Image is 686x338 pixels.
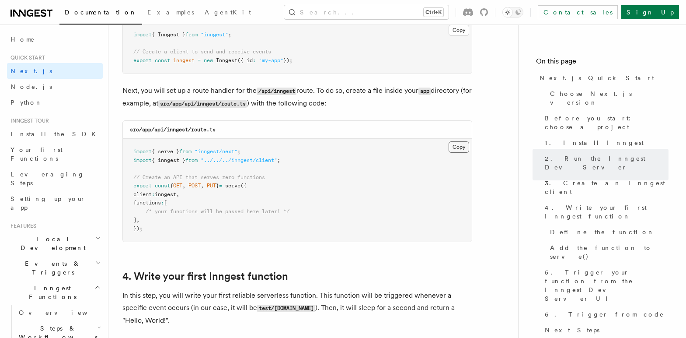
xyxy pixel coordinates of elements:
[173,57,195,63] span: inngest
[545,268,669,303] span: 5. Trigger your function from the Inngest Dev Server UI
[7,166,103,191] a: Leveraging Steps
[545,310,664,319] span: 6. Trigger from code
[216,57,237,63] span: Inngest
[237,57,253,63] span: ({ id
[545,179,669,196] span: 3. Create an Inngest client
[185,157,198,163] span: from
[133,174,265,180] span: // Create an API that serves zero functions
[15,305,103,320] a: Overview
[155,57,170,63] span: const
[7,256,103,280] button: Events & Triggers
[10,130,101,137] span: Install the SDK
[133,200,161,206] span: functions
[65,9,137,16] span: Documentation
[418,88,431,95] code: app
[7,191,103,215] a: Setting up your app
[540,74,654,82] span: Next.js Quick Start
[541,322,669,338] a: Next Steps
[155,191,176,197] span: inngest
[155,183,170,189] span: const
[188,183,201,189] span: POST
[195,148,237,155] span: "inngest/next"
[10,35,35,44] span: Home
[146,208,289,215] span: /* your functions will be passed here later! */
[7,235,95,252] span: Local Development
[179,148,192,155] span: from
[152,191,155,197] span: :
[10,99,42,106] span: Python
[133,191,152,197] span: client
[59,3,142,25] a: Documentation
[545,138,644,147] span: 1. Install Inngest
[547,224,669,240] a: Define the function
[216,183,219,189] span: }
[10,83,52,90] span: Node.js
[253,57,256,63] span: :
[228,32,231,38] span: ;
[152,148,179,155] span: { serve }
[283,57,293,63] span: });
[176,191,179,197] span: ,
[7,126,103,142] a: Install the SDK
[10,195,86,211] span: Setting up your app
[199,3,256,24] a: AgentKit
[7,63,103,79] a: Next.js
[205,9,251,16] span: AgentKit
[122,84,472,110] p: Next, you will set up a route handler for the route. To do so, create a file inside your director...
[133,49,271,55] span: // Create a client to send and receive events
[424,8,443,17] kbd: Ctrl+K
[164,200,167,206] span: [
[449,141,469,153] button: Copy
[547,240,669,264] a: Add the function to serve()
[201,183,204,189] span: ,
[152,32,185,38] span: { Inngest }
[541,264,669,306] a: 5. Trigger your function from the Inngest Dev Server UI
[170,183,173,189] span: {
[7,54,45,61] span: Quick start
[133,225,143,232] span: });
[7,280,103,305] button: Inngest Functions
[122,270,288,282] a: 4. Write your first Inngest function
[547,86,669,110] a: Choose Next.js version
[133,57,152,63] span: export
[550,89,669,107] span: Choose Next.js version
[133,183,152,189] span: export
[152,157,185,163] span: { inngest }
[536,56,669,70] h4: On this page
[550,228,655,236] span: Define the function
[10,171,84,187] span: Leveraging Steps
[7,231,103,256] button: Local Development
[257,305,315,312] code: test/[DOMAIN_NAME]
[545,114,669,131] span: Before you start: choose a project
[122,289,472,327] p: In this step, you will write your first reliable serverless function. This function will be trigg...
[284,5,449,19] button: Search...Ctrl+K
[545,203,669,221] span: 4. Write your first Inngest function
[142,3,199,24] a: Examples
[550,243,669,261] span: Add the function to serve()
[185,32,198,38] span: from
[7,284,94,301] span: Inngest Functions
[133,157,152,163] span: import
[541,306,669,322] a: 6. Trigger from code
[545,326,599,334] span: Next Steps
[545,154,669,172] span: 2. Run the Inngest Dev Server
[201,157,277,163] span: "../../../inngest/client"
[502,7,523,18] button: Toggle dark mode
[541,151,669,175] a: 2. Run the Inngest Dev Server
[147,9,194,16] span: Examples
[538,5,618,19] a: Contact sales
[541,200,669,224] a: 4. Write your first Inngest function
[541,175,669,200] a: 3. Create an Inngest client
[133,217,136,223] span: ]
[136,217,139,223] span: ,
[201,32,228,38] span: "inngest"
[7,259,95,277] span: Events & Triggers
[158,100,247,108] code: src/app/api/inngest/route.ts
[7,79,103,95] a: Node.js
[541,110,669,135] a: Before you start: choose a project
[449,25,469,36] button: Copy
[541,135,669,151] a: 1. Install Inngest
[161,200,164,206] span: :
[225,183,240,189] span: serve
[7,222,36,229] span: Features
